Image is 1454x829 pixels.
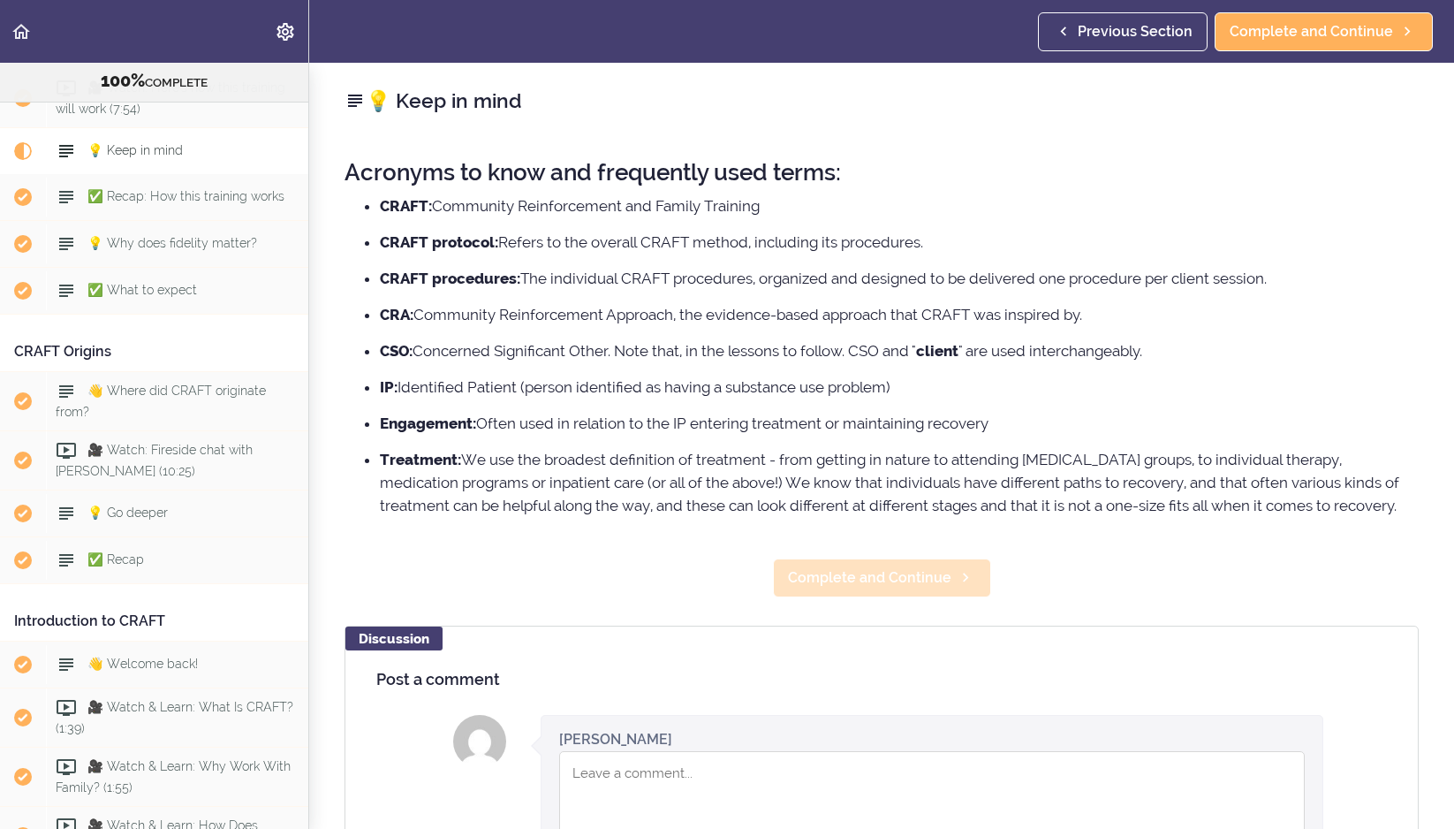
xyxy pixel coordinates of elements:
span: ✅ What to expect [87,283,197,297]
span: ✅ Recap [87,552,144,567]
a: Previous Section [1038,12,1208,51]
svg: Back to course curriculum [11,21,32,42]
div: Discussion [345,627,443,650]
li: Identified Patient (person identified as having a substance use problem) [380,376,1419,399]
strong: CSO: [380,342,413,360]
a: Complete and Continue [773,559,991,597]
a: Complete and Continue [1215,12,1433,51]
h4: Post a comment [376,671,1387,688]
li: The individual CRAFT procedures, organized and designed to be delivered one procedure per client ... [380,267,1419,290]
div: COMPLETE [22,70,286,93]
span: ✅ Recap: How this training works [87,189,284,203]
li: Community Reinforcement Approach, the evidence-based approach that CRAFT was inspired by. [380,303,1419,326]
div: [PERSON_NAME] [559,729,672,749]
strong: CRAFT: [380,197,432,215]
strong: Engagement: [380,414,476,432]
strong: client [916,342,958,360]
li: We use the broadest definition of treatment - from getting in nature to attending [MEDICAL_DATA] ... [380,448,1419,517]
h2: Acronyms to know and frequently used terms: [345,160,1419,186]
li: Concerned Significant Other. Note that, in the lessons to follow. CSO and " " are used interchang... [380,339,1419,362]
span: 🎥 Watch: Here's how this training will work (7:54) [56,80,285,115]
strong: CRAFT procedures: [380,270,520,287]
span: 👋 Where did CRAFT originate from? [56,384,266,418]
strong: CRAFT protocol: [380,233,498,251]
li: Community Reinforcement and Family Training [380,194,1419,217]
span: 🎥 Watch: Fireside chat with [PERSON_NAME] (10:25) [56,443,253,477]
strong: IP: [380,378,398,396]
span: 🎥 Watch & Learn: What Is CRAFT? (1:39) [56,700,293,734]
span: 👋 Welcome back! [87,657,198,671]
h2: 💡 Keep in mind [345,86,1419,116]
img: Cherelle [453,715,506,768]
li: Refers to the overall CRAFT method, including its procedures. [380,231,1419,254]
span: Complete and Continue [1230,21,1393,42]
span: 💡 Why does fidelity matter? [87,236,257,250]
span: 🎥 Watch & Learn: Why Work With Family? (1:55) [56,759,291,794]
span: Complete and Continue [788,567,951,589]
span: 100% [101,70,145,91]
svg: Settings Menu [275,21,296,42]
span: 💡 Go deeper [87,506,168,520]
li: Often used in relation to the IP entering treatment or maintaining recovery [380,412,1419,435]
span: Previous Section [1078,21,1193,42]
strong: Treatment: [380,451,461,468]
span: 💡 Keep in mind [87,143,183,157]
strong: CRA: [380,306,413,323]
